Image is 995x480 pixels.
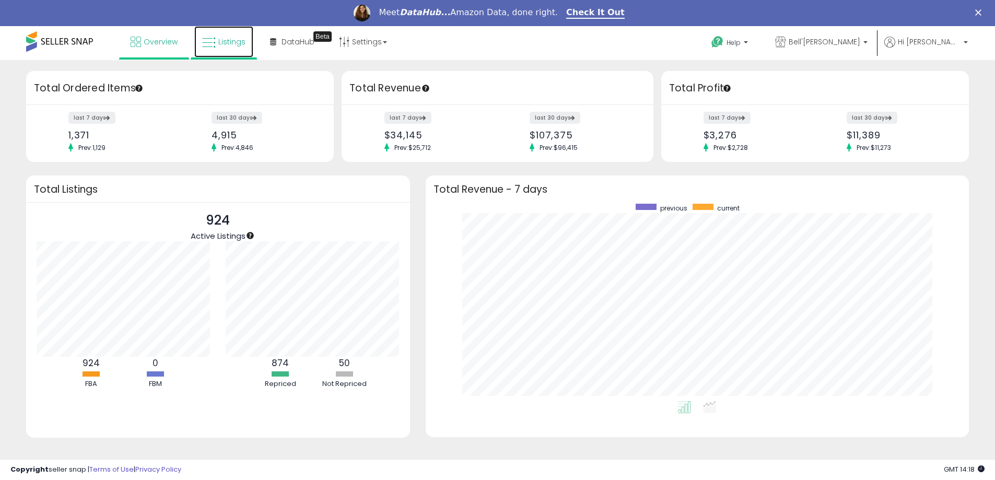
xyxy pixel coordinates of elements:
label: last 7 days [384,112,431,124]
b: 50 [339,357,350,369]
label: last 7 days [704,112,751,124]
h3: Total Profit [669,81,961,96]
div: Meet Amazon Data, done right. [379,7,558,18]
span: previous [660,204,687,213]
span: Overview [144,37,178,47]
span: Prev: 4,846 [216,143,259,152]
h3: Total Ordered Items [34,81,326,96]
a: Check It Out [566,7,625,19]
a: Help [703,28,758,60]
i: DataHub... [400,7,450,17]
label: last 7 days [68,112,115,124]
a: Overview [123,26,185,57]
a: Privacy Policy [135,464,181,474]
b: 924 [83,357,100,369]
b: 0 [153,357,158,369]
div: Tooltip anchor [134,84,144,93]
span: Prev: $2,728 [708,143,753,152]
div: 1,371 [68,130,172,141]
a: Bell'[PERSON_NAME] [767,26,875,60]
span: Hi [PERSON_NAME] [898,37,961,47]
div: 4,915 [212,130,315,141]
span: DataHub [282,37,314,47]
div: Tooltip anchor [722,84,732,93]
p: 924 [191,210,245,230]
div: FBM [124,379,187,389]
a: Settings [331,26,395,57]
span: Listings [218,37,245,47]
div: Tooltip anchor [245,231,255,240]
img: Profile image for Georgie [354,5,370,21]
i: Get Help [711,36,724,49]
div: Repriced [249,379,312,389]
label: last 30 days [530,112,580,124]
span: Prev: 1,129 [73,143,111,152]
strong: Copyright [10,464,49,474]
h3: Total Listings [34,185,402,193]
div: $34,145 [384,130,490,141]
span: 2025-10-7 14:18 GMT [944,464,985,474]
h3: Total Revenue - 7 days [434,185,961,193]
label: last 30 days [212,112,262,124]
span: Bell'[PERSON_NAME] [789,37,860,47]
label: last 30 days [847,112,897,124]
span: Active Listings [191,230,245,241]
div: Tooltip anchor [313,31,332,42]
h3: Total Revenue [349,81,646,96]
div: $107,375 [530,130,635,141]
div: $11,389 [847,130,951,141]
b: 874 [272,357,289,369]
a: Hi [PERSON_NAME] [884,37,968,60]
div: Tooltip anchor [421,84,430,93]
div: seller snap | | [10,465,181,475]
div: Not Repriced [313,379,376,389]
div: FBA [60,379,123,389]
span: Prev: $11,273 [851,143,896,152]
a: Terms of Use [89,464,134,474]
span: Help [727,38,741,47]
a: DataHub [262,26,322,57]
a: Listings [194,26,253,57]
div: Close [975,9,986,16]
span: current [717,204,740,213]
span: Prev: $96,415 [534,143,583,152]
span: Prev: $25,712 [389,143,436,152]
div: $3,276 [704,130,807,141]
